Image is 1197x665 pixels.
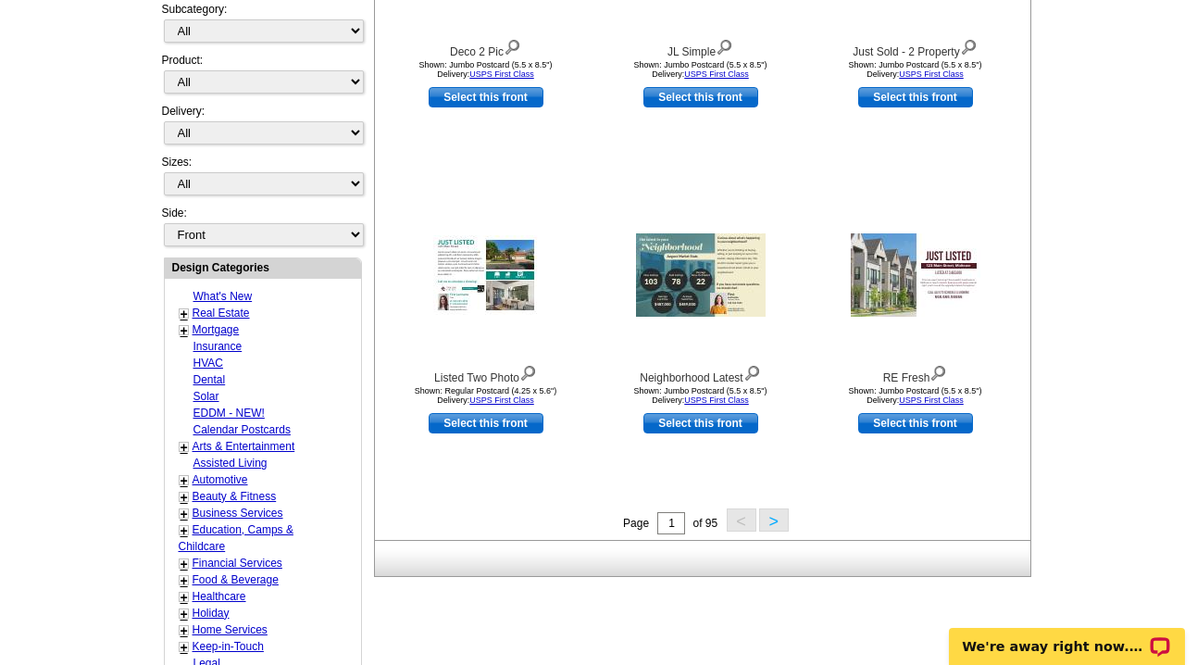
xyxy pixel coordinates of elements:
[193,373,226,386] a: Dental
[858,413,973,433] a: use this design
[193,440,295,453] a: Arts & Entertainment
[469,69,534,79] a: USPS First Class
[162,52,362,103] div: Product:
[193,590,246,603] a: Healthcare
[960,35,978,56] img: view design details
[181,490,188,505] a: +
[193,490,277,503] a: Beauty & Fitness
[181,573,188,588] a: +
[193,623,268,636] a: Home Services
[181,523,188,538] a: +
[193,573,279,586] a: Food & Beverage
[643,87,758,107] a: use this design
[814,35,1017,60] div: Just Sold - 2 Property
[162,103,362,154] div: Delivery:
[684,69,749,79] a: USPS First Class
[504,35,521,56] img: view design details
[193,340,243,353] a: Insurance
[193,423,291,436] a: Calendar Postcards
[929,361,947,382] img: view design details
[643,413,758,433] a: use this design
[899,69,964,79] a: USPS First Class
[429,413,543,433] a: use this design
[692,517,717,530] span: of 95
[814,386,1017,405] div: Shown: Jumbo Postcard (5.5 x 8.5") Delivery:
[181,640,188,655] a: +
[384,60,588,79] div: Shown: Jumbo Postcard (5.5 x 8.5") Delivery:
[599,60,803,79] div: Shown: Jumbo Postcard (5.5 x 8.5") Delivery:
[162,205,362,248] div: Side:
[193,507,283,520] a: Business Services
[181,323,188,338] a: +
[814,361,1017,386] div: RE Fresh
[519,361,537,382] img: view design details
[716,35,733,56] img: view design details
[599,35,803,60] div: JL Simple
[181,607,188,621] a: +
[899,395,964,405] a: USPS First Class
[193,290,253,303] a: What's New
[162,154,362,205] div: Sizes:
[623,517,649,530] span: Page
[193,390,219,403] a: Solar
[433,235,539,315] img: Listed Two Photo
[193,607,230,620] a: Holiday
[599,386,803,405] div: Shown: Jumbo Postcard (5.5 x 8.5") Delivery:
[193,640,264,653] a: Keep-in-Touch
[727,508,756,532] button: <
[193,473,248,486] a: Automotive
[599,361,803,386] div: Neighborhood Latest
[193,407,265,420] a: EDDM - NEW!
[851,233,980,317] img: RE Fresh
[181,557,188,571] a: +
[181,507,188,521] a: +
[636,233,766,317] img: Neighborhood Latest
[193,557,282,570] a: Financial Services
[181,440,188,455] a: +
[165,258,361,276] div: Design Categories
[193,457,268,470] a: Assisted Living
[181,590,188,605] a: +
[181,623,188,638] a: +
[384,35,588,60] div: Deco 2 Pic
[429,87,543,107] a: use this design
[179,523,293,553] a: Education, Camps & Childcare
[162,1,362,52] div: Subcategory:
[384,361,588,386] div: Listed Two Photo
[684,395,749,405] a: USPS First Class
[858,87,973,107] a: use this design
[937,607,1197,665] iframe: LiveChat chat widget
[193,323,240,336] a: Mortgage
[181,307,188,321] a: +
[193,357,223,370] a: HVAC
[759,508,789,532] button: >
[384,386,588,405] div: Shown: Regular Postcard (4.25 x 5.6") Delivery:
[193,307,250,320] a: Real Estate
[469,395,534,405] a: USPS First Class
[181,473,188,488] a: +
[814,60,1017,79] div: Shown: Jumbo Postcard (5.5 x 8.5") Delivery:
[743,361,761,382] img: view design details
